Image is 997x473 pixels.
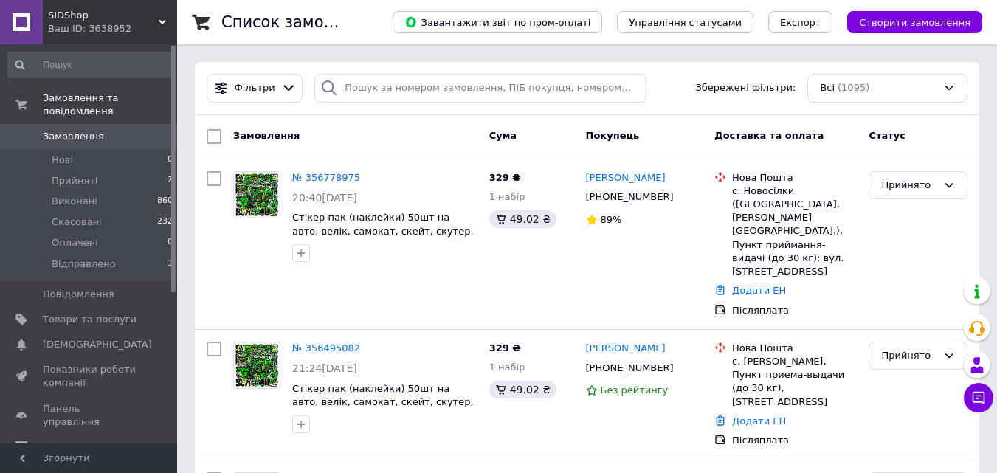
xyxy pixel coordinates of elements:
span: 860 [157,195,173,208]
div: Прийнято [881,348,937,364]
div: 49.02 ₴ [489,210,556,228]
span: Замовлення [43,130,104,143]
span: Товари та послуги [43,313,137,326]
div: Нова Пошта [732,342,857,355]
button: Створити замовлення [847,11,982,33]
span: Cума [489,130,517,141]
span: Замовлення [233,130,300,141]
span: 1 набір [489,362,525,373]
span: Замовлення та повідомлення [43,92,177,118]
a: Додати ЕН [732,285,786,296]
span: Без рейтингу [601,384,669,396]
span: Створити замовлення [859,17,970,28]
span: Прийняті [52,174,97,187]
span: [PHONE_NUMBER] [586,362,674,373]
a: [PERSON_NAME] [586,342,666,356]
span: Скасовані [52,215,102,229]
span: 21:24[DATE] [292,362,357,374]
input: Пошук [7,52,174,78]
span: Фільтри [235,81,275,95]
a: Фото товару [233,342,280,389]
span: 1 [168,258,173,271]
span: Статус [869,130,905,141]
div: Ваш ID: 3638952 [48,22,177,35]
span: Показники роботи компанії [43,363,137,390]
span: Всі [820,81,835,95]
span: Відправлено [52,258,116,271]
a: № 356778975 [292,172,360,183]
span: Повідомлення [43,288,114,301]
img: Фото товару [234,342,280,388]
div: 49.02 ₴ [489,381,556,398]
span: Покупець [586,130,640,141]
span: Доставка та оплата [714,130,824,141]
span: Збережені фільтри: [695,81,796,95]
span: 232 [157,215,173,229]
div: Прийнято [881,178,937,193]
a: Стікер пак (наклейки) 50шт на авто, велік, самокат, скейт, скутер, ноутбук [292,383,474,421]
span: Відгуки [43,441,81,454]
button: Завантажити звіт по пром-оплаті [393,11,602,33]
h1: Список замовлень [221,13,371,31]
span: Експорт [780,17,821,28]
a: Створити замовлення [832,16,982,27]
a: Стікер пак (наклейки) 50шт на авто, велік, самокат, скейт, скутер, ноутбук [292,212,474,250]
div: Нова Пошта [732,171,857,184]
span: 0 [168,153,173,167]
a: Фото товару [233,171,280,218]
span: Завантажити звіт по пром-оплаті [404,15,590,29]
span: Нові [52,153,73,167]
img: Фото товару [234,172,280,218]
span: 89% [601,214,622,225]
span: [DEMOGRAPHIC_DATA] [43,338,152,351]
a: № 356495082 [292,342,360,353]
span: 1 набір [489,191,525,202]
a: [PERSON_NAME] [586,171,666,185]
span: Виконані [52,195,97,208]
input: Пошук за номером замовлення, ПІБ покупця, номером телефону, Email, номером накладної [314,74,646,103]
span: Оплачені [52,236,98,249]
span: 0 [168,236,173,249]
div: с. [PERSON_NAME], Пункт приема-выдачи (до 30 кг), [STREET_ADDRESS] [732,355,857,409]
span: Управління статусами [629,17,742,28]
span: 329 ₴ [489,342,521,353]
span: (1095) [838,82,869,93]
span: SIDShop [48,9,159,22]
span: 20:40[DATE] [292,192,357,204]
div: Післяплата [732,434,857,447]
button: Чат з покупцем [964,383,993,412]
span: [PHONE_NUMBER] [586,191,674,202]
span: 2 [168,174,173,187]
span: Панель управління [43,402,137,429]
div: Післяплата [732,304,857,317]
div: с. Новосілки ([GEOGRAPHIC_DATA], [PERSON_NAME][GEOGRAPHIC_DATA].), Пункт приймання-видачі (до 30 ... [732,184,857,278]
button: Управління статусами [617,11,753,33]
span: 329 ₴ [489,172,521,183]
button: Експорт [768,11,833,33]
a: Додати ЕН [732,415,786,427]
